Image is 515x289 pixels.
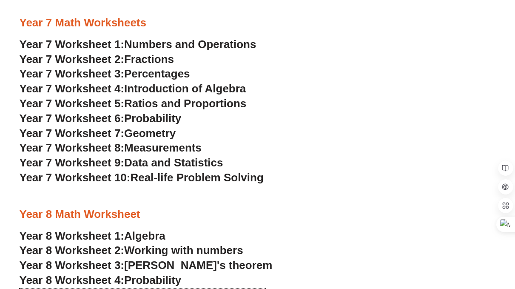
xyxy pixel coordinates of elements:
[20,127,176,140] a: Year 7 Worksheet 7:Geometry
[124,244,243,257] span: Working with numbers
[20,274,125,286] span: Year 8 Worksheet 4:
[20,112,125,125] span: Year 7 Worksheet 6:
[20,259,273,272] a: Year 8 Worksheet 3:[PERSON_NAME]'s theorem
[20,141,202,154] a: Year 7 Worksheet 8:Measurements
[124,82,246,95] span: Introduction of Algebra
[124,229,165,242] span: Algebra
[124,67,190,80] span: Percentages
[20,229,125,242] span: Year 8 Worksheet 1:
[20,82,125,95] span: Year 7 Worksheet 4:
[20,171,131,184] span: Year 7 Worksheet 10:
[124,97,246,110] span: Ratios and Proportions
[20,229,165,242] a: Year 8 Worksheet 1:Algebra
[20,97,247,110] a: Year 7 Worksheet 5:Ratios and Proportions
[130,171,263,184] span: Real-life Problem Solving
[20,244,243,257] a: Year 8 Worksheet 2:Working with numbers
[20,67,190,80] a: Year 7 Worksheet 3:Percentages
[20,82,246,95] a: Year 7 Worksheet 4:Introduction of Algebra
[124,38,256,51] span: Numbers and Operations
[124,127,176,140] span: Geometry
[20,67,125,80] span: Year 7 Worksheet 3:
[124,259,272,272] span: [PERSON_NAME]'s theorem
[20,53,125,66] span: Year 7 Worksheet 2:
[373,193,515,289] iframe: Chat Widget
[20,156,125,169] span: Year 7 Worksheet 9:
[20,53,174,66] a: Year 7 Worksheet 2:Fractions
[20,207,496,222] h3: Year 8 Math Worksheet
[20,112,182,125] a: Year 7 Worksheet 6:Probability
[124,274,181,286] span: Probability
[20,127,125,140] span: Year 7 Worksheet 7:
[20,97,125,110] span: Year 7 Worksheet 5:
[20,171,264,184] a: Year 7 Worksheet 10:Real-life Problem Solving
[20,244,125,257] span: Year 8 Worksheet 2:
[20,141,125,154] span: Year 7 Worksheet 8:
[20,16,496,30] h3: Year 7 Math Worksheets
[124,156,223,169] span: Data and Statistics
[20,259,125,272] span: Year 8 Worksheet 3:
[20,38,256,51] a: Year 7 Worksheet 1:Numbers and Operations
[124,53,174,66] span: Fractions
[124,141,202,154] span: Measurements
[20,38,125,51] span: Year 7 Worksheet 1:
[20,274,182,286] a: Year 8 Worksheet 4:Probability
[20,156,223,169] a: Year 7 Worksheet 9:Data and Statistics
[124,112,181,125] span: Probability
